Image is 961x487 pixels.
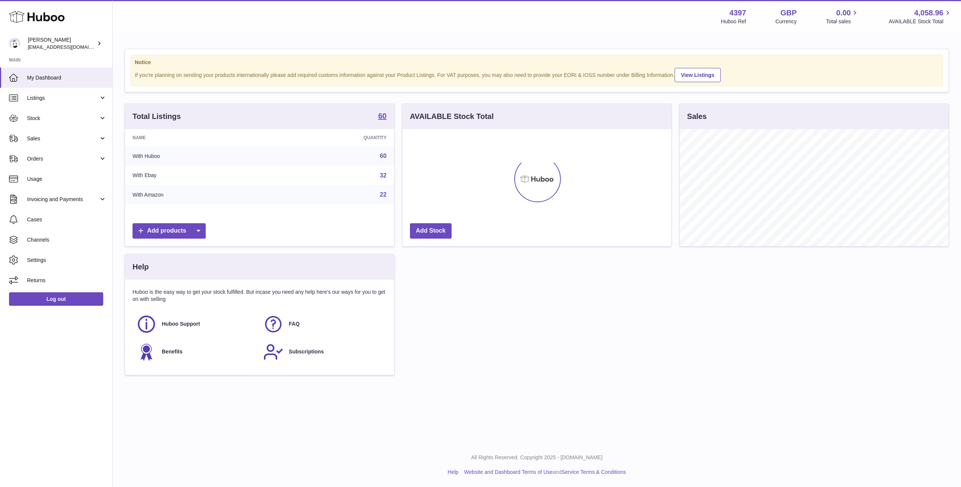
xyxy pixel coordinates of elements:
a: Log out [9,292,103,306]
a: Add Stock [410,223,452,239]
p: All Rights Reserved. Copyright 2025 - [DOMAIN_NAME] [119,454,955,461]
a: 60 [380,153,387,159]
h3: Help [133,262,149,272]
span: [EMAIL_ADDRESS][DOMAIN_NAME] [28,44,110,50]
th: Name [125,129,272,146]
a: FAQ [263,314,383,334]
a: View Listings [675,68,721,82]
strong: 4397 [729,8,746,18]
td: With Huboo [125,146,272,166]
span: Subscriptions [289,348,324,355]
a: 22 [380,191,387,198]
span: Returns [27,277,107,284]
div: [PERSON_NAME] [28,36,95,51]
strong: GBP [780,8,797,18]
span: Usage [27,176,107,183]
p: Huboo is the easy way to get your stock fulfilled. But incase you need any help here's our ways f... [133,289,387,303]
span: Invoicing and Payments [27,196,99,203]
span: Stock [27,115,99,122]
a: Benefits [136,342,256,362]
div: Huboo Ref [721,18,746,25]
span: Channels [27,236,107,243]
div: Currency [776,18,797,25]
h3: Total Listings [133,111,181,122]
strong: 60 [378,112,386,120]
span: Cases [27,216,107,223]
span: 4,058.96 [914,8,943,18]
span: Benefits [162,348,182,355]
li: and [461,469,626,476]
a: Help [448,469,459,475]
span: AVAILABLE Stock Total [889,18,952,25]
span: FAQ [289,320,300,328]
a: 32 [380,172,387,179]
a: Service Terms & Conditions [562,469,626,475]
span: Listings [27,95,99,102]
span: Settings [27,257,107,264]
a: Huboo Support [136,314,256,334]
img: drumnnbass@gmail.com [9,38,20,49]
span: Sales [27,135,99,142]
h3: AVAILABLE Stock Total [410,111,494,122]
span: Huboo Support [162,320,200,328]
span: Orders [27,155,99,162]
span: 0.00 [836,8,851,18]
a: 4,058.96 AVAILABLE Stock Total [889,8,952,25]
a: Add products [133,223,206,239]
span: My Dashboard [27,74,107,81]
a: 60 [378,112,386,121]
a: Subscriptions [263,342,383,362]
strong: Notice [135,59,939,66]
td: With Amazon [125,185,272,204]
span: Total sales [826,18,859,25]
a: Website and Dashboard Terms of Use [464,469,553,475]
h3: Sales [687,111,706,122]
td: With Ebay [125,166,272,185]
a: 0.00 Total sales [826,8,859,25]
div: If you're planning on sending your products internationally please add required customs informati... [135,67,939,82]
th: Quantity [272,129,394,146]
